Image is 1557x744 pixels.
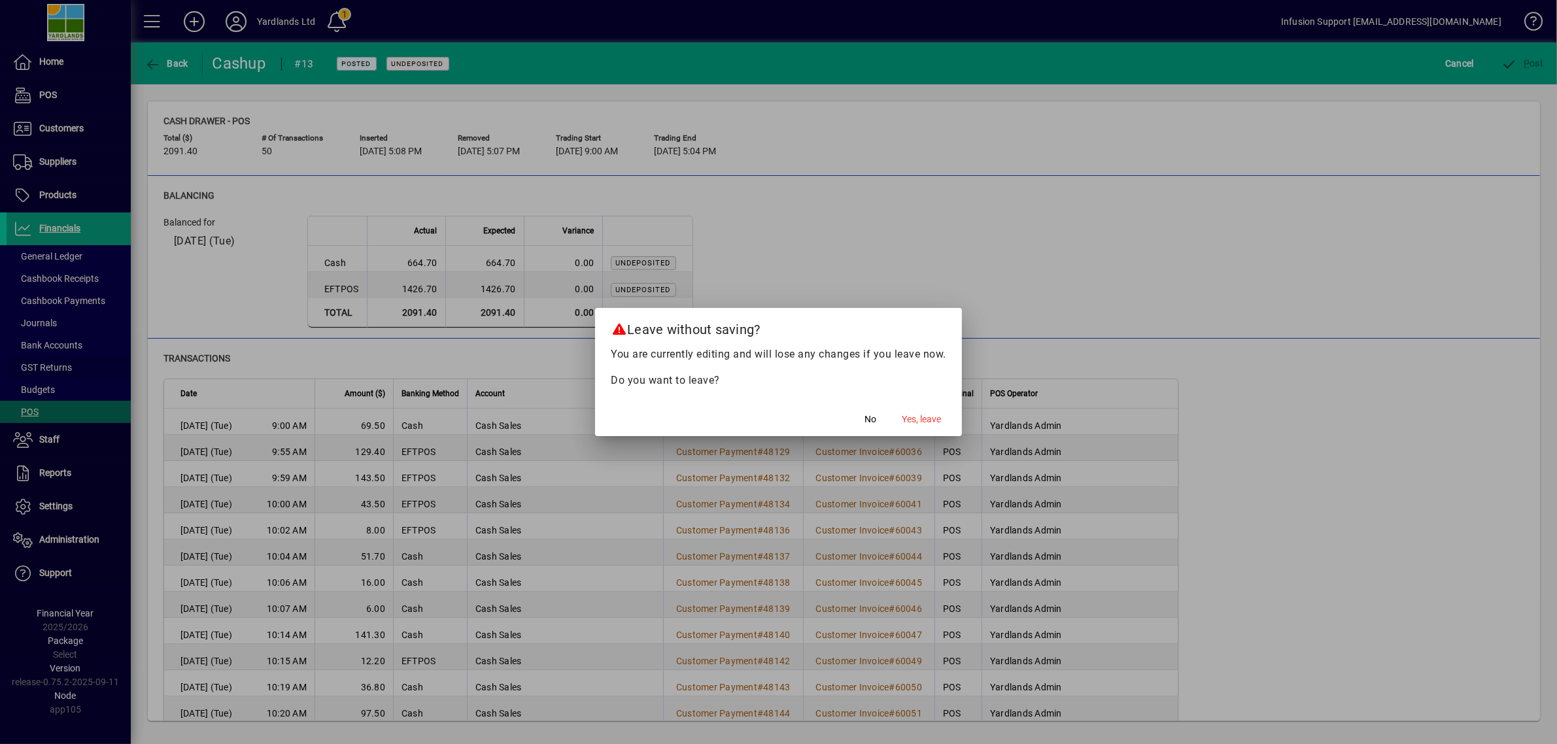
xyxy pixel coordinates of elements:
[611,373,946,388] p: Do you want to leave?
[897,407,946,431] button: Yes, leave
[902,413,941,426] span: Yes, leave
[611,347,946,362] p: You are currently editing and will lose any changes if you leave now.
[849,407,891,431] button: No
[864,413,876,426] span: No
[595,308,962,346] h2: Leave without saving?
